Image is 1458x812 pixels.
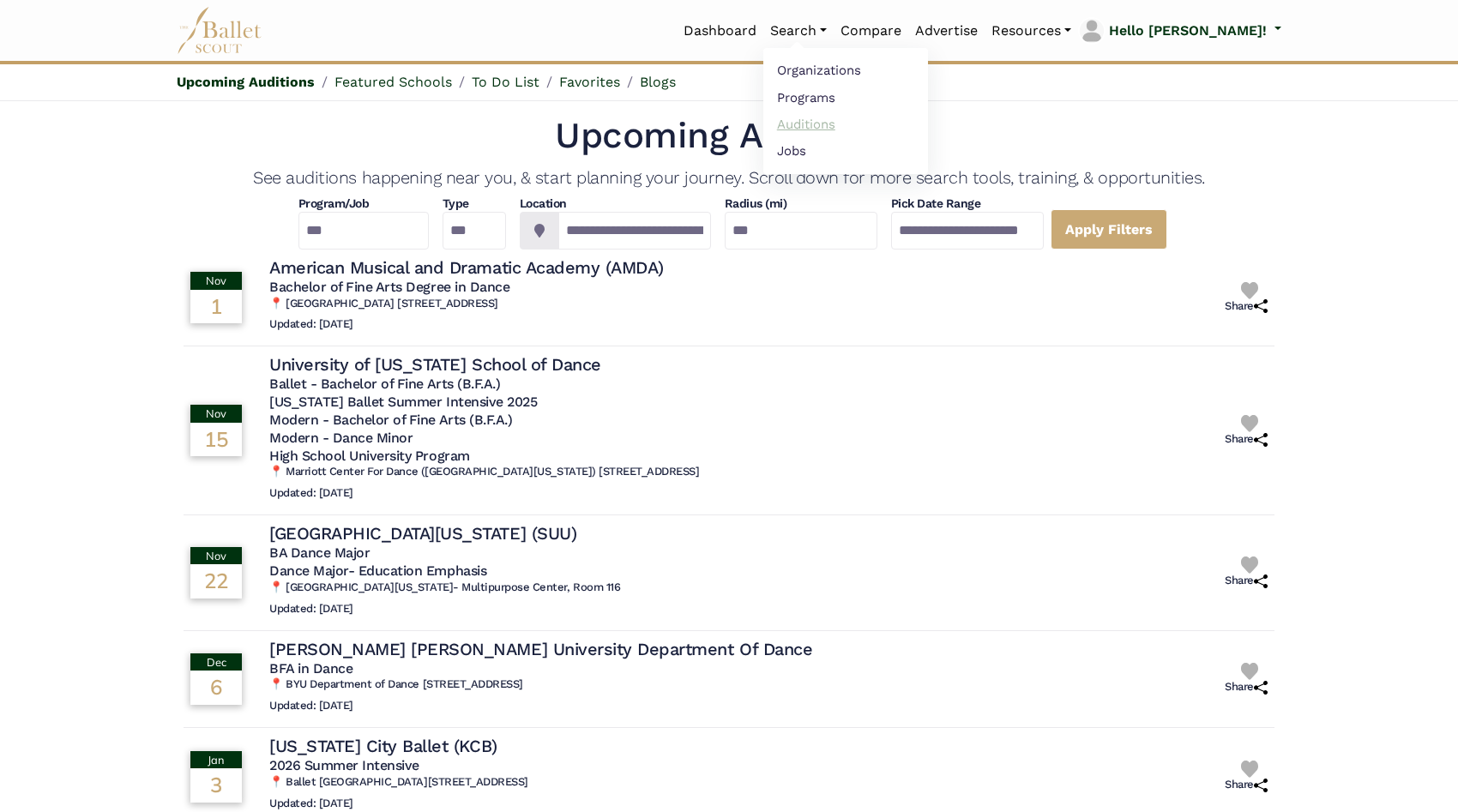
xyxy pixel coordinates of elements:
div: 3 [190,768,242,801]
h4: University of [US_STATE] School of Dance [269,353,601,376]
h6: 📍 [GEOGRAPHIC_DATA][US_STATE]- Multipurpose Center, Room 116 [269,580,620,595]
div: 22 [190,564,242,597]
h4: Location [520,195,711,213]
div: Dec [190,653,242,671]
a: Compare [834,13,908,49]
h4: See auditions happening near you, & start planning your journey. Scroll down for more search tool... [184,166,1274,189]
a: Apply Filters [1051,209,1167,250]
div: 1 [190,290,242,322]
a: Featured Schools [334,74,452,90]
h6: Share [1225,299,1268,314]
div: Nov [190,405,242,422]
h4: Radius (mi) [725,195,787,213]
h4: Program/Job [298,195,429,213]
h4: American Musical and Dramatic Academy (AMDA) [269,256,664,279]
h4: [GEOGRAPHIC_DATA][US_STATE] (SUU) [269,522,576,544]
a: To Do List [472,74,539,90]
div: 15 [190,423,242,455]
h6: Updated: [DATE] [269,602,620,617]
a: Programs [763,84,928,111]
h4: [PERSON_NAME] [PERSON_NAME] University Department Of Dance [269,638,812,660]
div: 6 [190,671,242,703]
h6: Updated: [DATE] [269,699,819,713]
h6: Share [1225,680,1268,695]
h4: Type [443,195,506,213]
h6: Share [1225,778,1268,792]
input: Location [558,212,711,250]
h6: Updated: [DATE] [269,486,699,501]
h6: 📍 Marriott Center For Dance ([GEOGRAPHIC_DATA][US_STATE]) [STREET_ADDRESS] [269,465,699,479]
a: Dashboard [677,13,763,49]
h5: Modern - Bachelor of Fine Arts (B.F.A.) [269,412,699,430]
img: profile picture [1080,19,1104,43]
h5: Bachelor of Fine Arts Degree in Dance [269,279,671,297]
h4: Pick Date Range [891,195,1044,213]
h5: 2026 Summer Intensive [269,757,528,775]
a: Upcoming Auditions [177,74,315,90]
a: Resources [985,13,1078,49]
h6: Updated: [DATE] [269,797,528,811]
h6: 📍 Ballet [GEOGRAPHIC_DATA][STREET_ADDRESS] [269,775,528,790]
a: Auditions [763,111,928,137]
ul: Resources [763,48,928,174]
h6: 📍 BYU Department of Dance [STREET_ADDRESS] [269,677,819,692]
a: Organizations [763,57,928,84]
h6: Share [1225,432,1268,447]
a: Jobs [763,137,928,164]
h6: 📍 [GEOGRAPHIC_DATA] [STREET_ADDRESS] [269,297,671,311]
a: Advertise [908,13,985,49]
h6: Share [1225,574,1268,588]
h6: Updated: [DATE] [269,317,671,332]
h5: [US_STATE] Ballet Summer Intensive 2025 [269,394,699,412]
p: Hello [PERSON_NAME]! [1109,20,1267,42]
h5: High School University Program [269,448,699,466]
h5: Dance Major- Education Emphasis [269,562,620,580]
div: Jan [190,751,242,768]
a: profile picture Hello [PERSON_NAME]! [1078,17,1281,45]
a: Blogs [640,74,676,90]
h5: Modern - Dance Minor [269,430,699,448]
h4: [US_STATE] City Ballet (KCB) [269,735,497,757]
div: Nov [190,547,242,564]
h5: Ballet - Bachelor of Fine Arts (B.F.A.) [269,376,699,394]
h5: BA Dance Major [269,544,620,562]
a: Search [763,13,834,49]
h1: Upcoming Auditions [184,112,1274,159]
div: Nov [190,272,242,289]
h5: BFA in Dance [269,660,819,678]
a: Favorites [559,74,620,90]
